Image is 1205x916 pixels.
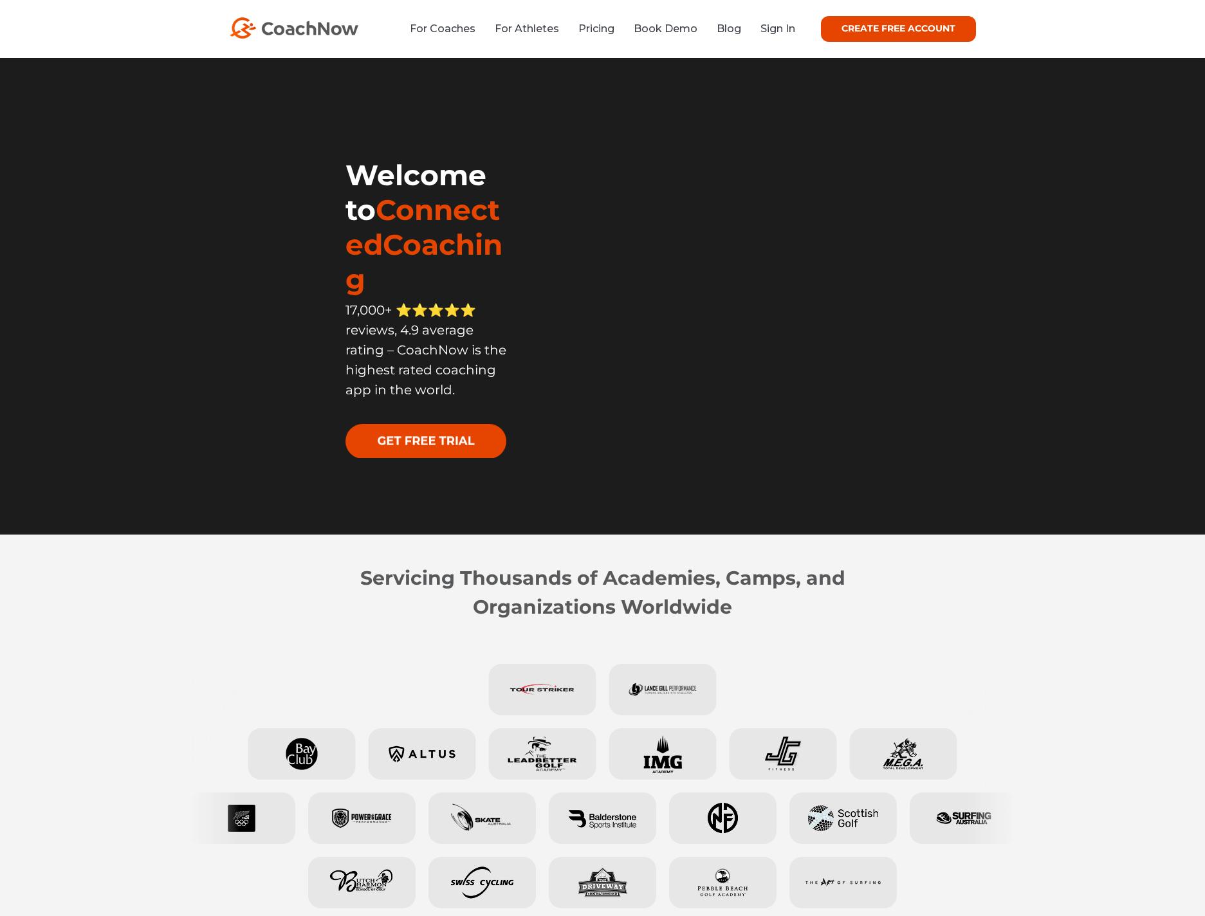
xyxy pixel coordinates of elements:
[495,23,559,35] a: For Athletes
[345,424,506,458] img: GET FREE TRIAL
[345,158,510,297] h1: Welcome to
[230,17,358,39] img: CoachNow Logo
[717,23,741,35] a: Blog
[760,23,795,35] a: Sign In
[345,192,502,297] span: ConnectedCoaching
[345,302,506,398] span: 17,000+ ⭐️⭐️⭐️⭐️⭐️ reviews, 4.9 average rating – CoachNow is the highest rated coaching app in th...
[410,23,475,35] a: For Coaches
[578,23,614,35] a: Pricing
[360,566,845,619] strong: Servicing Thousands of Academies, Camps, and Organizations Worldwide
[821,16,976,42] a: CREATE FREE ACCOUNT
[634,23,697,35] a: Book Demo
